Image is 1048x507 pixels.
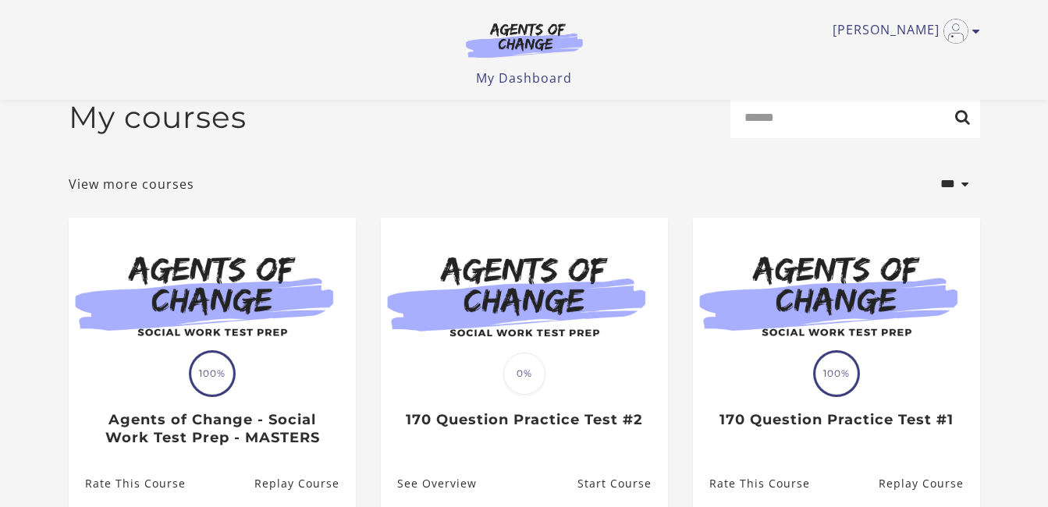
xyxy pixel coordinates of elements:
img: Agents of Change Logo [449,22,599,58]
h3: 170 Question Practice Test #2 [397,411,651,429]
h2: My courses [69,99,247,136]
span: 0% [503,353,545,395]
a: Toggle menu [833,19,972,44]
span: 100% [191,353,233,395]
h3: Agents of Change - Social Work Test Prep - MASTERS [85,411,339,446]
h3: 170 Question Practice Test #1 [709,411,963,429]
a: View more courses [69,175,194,193]
span: 100% [815,353,858,395]
a: My Dashboard [476,69,572,87]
